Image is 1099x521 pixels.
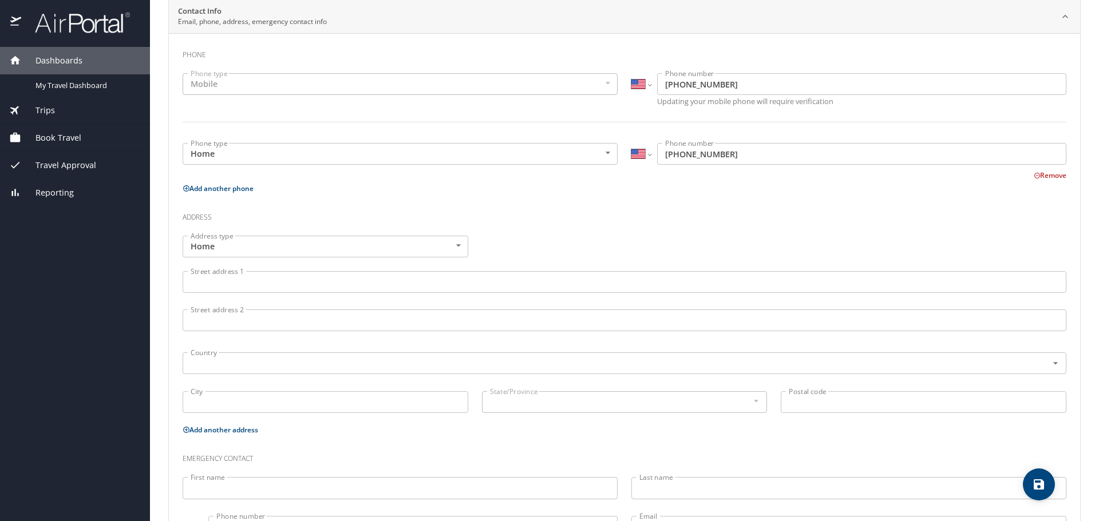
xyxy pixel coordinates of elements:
[183,143,618,165] div: Home
[178,6,327,17] h2: Contact Info
[1023,468,1055,500] button: save
[178,17,327,27] p: Email, phone, address, emergency contact info
[183,205,1066,224] h3: Address
[35,80,136,91] span: My Travel Dashboard
[183,184,254,193] button: Add another phone
[183,73,618,95] div: Mobile
[21,54,82,67] span: Dashboards
[183,446,1066,466] h3: Emergency contact
[21,104,55,117] span: Trips
[1049,356,1062,370] button: Open
[22,11,130,34] img: airportal-logo.png
[1034,170,1066,180] button: Remove
[21,186,74,199] span: Reporting
[183,236,468,257] div: Home
[657,98,1066,105] p: Updating your mobile phone will require verification
[10,11,22,34] img: icon-airportal.png
[21,159,96,172] span: Travel Approval
[183,425,258,435] button: Add another address
[183,42,1066,62] h3: Phone
[21,132,81,144] span: Book Travel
